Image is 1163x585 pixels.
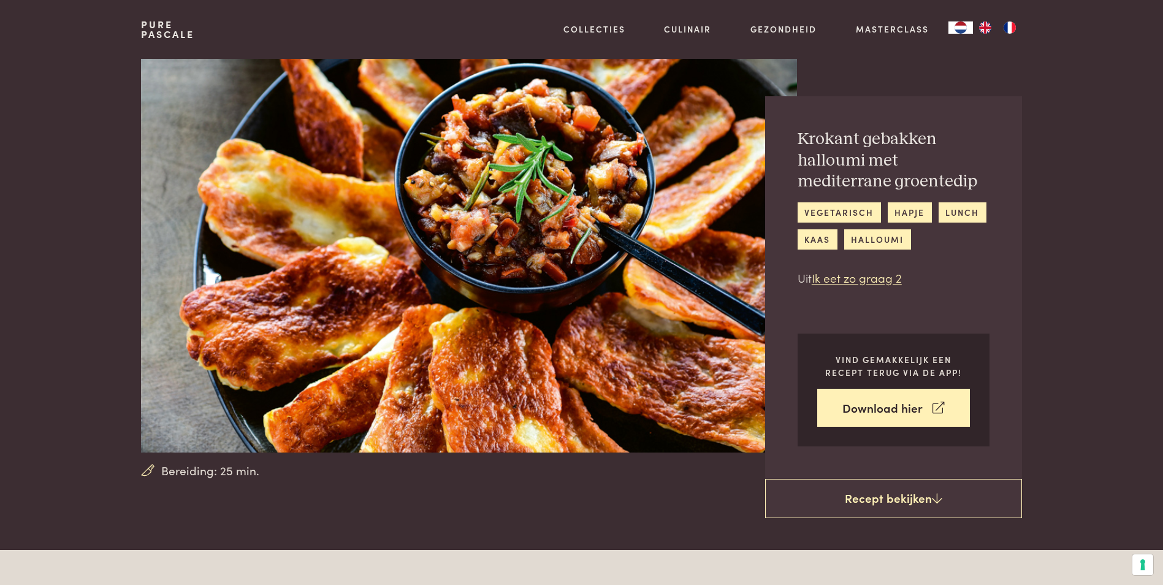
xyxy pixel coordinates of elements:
a: Masterclass [856,23,929,36]
a: Gezondheid [750,23,817,36]
ul: Language list [973,21,1022,34]
a: vegetarisch [798,202,881,223]
a: NL [948,21,973,34]
a: kaas [798,229,837,250]
button: Uw voorkeuren voor toestemming voor trackingtechnologieën [1132,554,1153,575]
span: Bereiding: 25 min. [161,462,259,480]
p: Uit [798,269,990,287]
a: Collecties [563,23,625,36]
a: halloumi [844,229,911,250]
a: Download hier [817,389,970,427]
a: Recept bekijken [765,479,1022,518]
p: Vind gemakkelijk een recept terug via de app! [817,353,970,378]
a: hapje [888,202,932,223]
h2: Krokant gebakken halloumi met mediterrane groentedip [798,129,990,193]
a: Ik eet zo graag 2 [812,269,902,286]
a: PurePascale [141,20,194,39]
img: Krokant gebakken halloumi met mediterrane groentedip [141,59,796,453]
a: EN [973,21,997,34]
div: Language [948,21,973,34]
aside: Language selected: Nederlands [948,21,1022,34]
a: Culinair [664,23,711,36]
a: FR [997,21,1022,34]
a: lunch [939,202,986,223]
